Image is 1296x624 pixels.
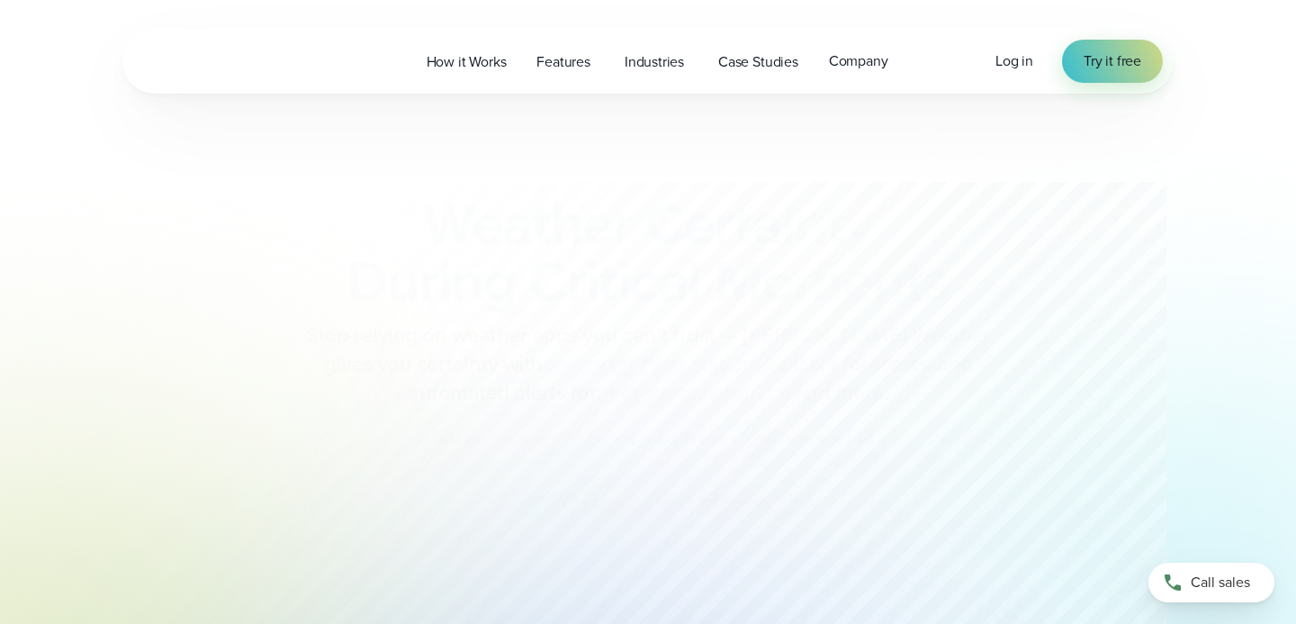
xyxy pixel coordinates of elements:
span: Log in [995,50,1033,71]
a: Case Studies [703,43,814,80]
span: Company [829,50,888,72]
a: Call sales [1148,563,1274,602]
a: Log in [995,50,1033,72]
span: Try it free [1084,50,1141,72]
a: How it Works [411,43,522,80]
a: Try it free [1062,40,1163,83]
span: How it Works [427,51,507,73]
span: Case Studies [718,51,798,73]
span: Features [536,51,590,73]
span: Call sales [1191,572,1250,593]
span: Industries [625,51,684,73]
